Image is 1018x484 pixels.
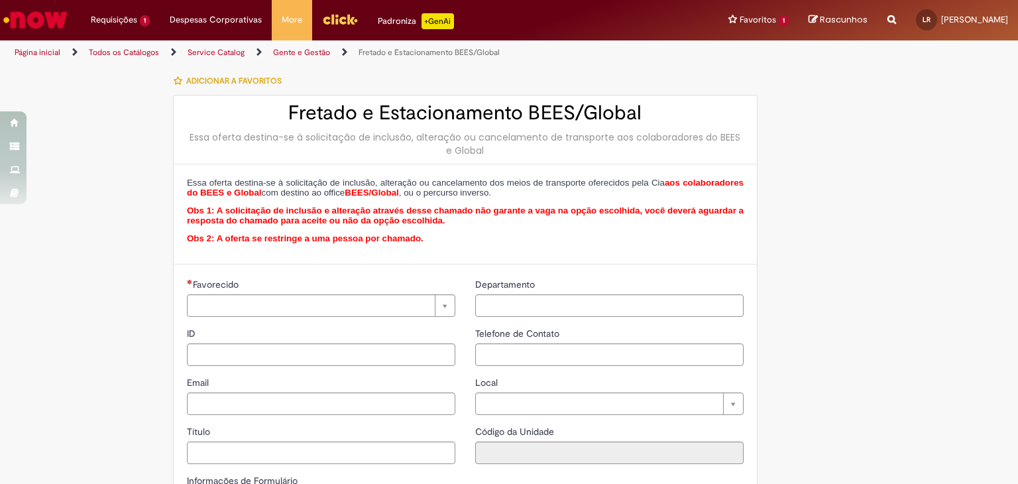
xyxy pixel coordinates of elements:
input: Departamento [475,294,744,317]
span: Essa oferta destina-se à solicitação de inclusão, alteração ou cancelamento dos meios de transpor... [187,178,744,198]
h2: Fretado e Estacionamento BEES/Global [187,102,744,124]
img: click_logo_yellow_360x200.png [322,9,358,29]
a: Limpar campo Favorecido [187,294,455,317]
span: aos colaboradores do BEES e Global [187,178,744,198]
span: Necessários [187,279,193,284]
span: Despesas Corporativas [170,13,262,27]
input: Código da Unidade [475,442,744,464]
p: +GenAi [422,13,454,29]
span: Rascunhos [820,13,868,26]
span: Requisições [91,13,137,27]
button: Adicionar a Favoritos [173,67,289,95]
img: ServiceNow [1,7,70,33]
span: Obs 1: A solicitação de inclusão e alteração através desse chamado não garante a vaga na opção es... [187,206,744,226]
a: Gente e Gestão [273,47,330,58]
input: Título [187,442,455,464]
a: Rascunhos [809,14,868,27]
input: ID [187,343,455,366]
label: Somente leitura - Código da Unidade [475,425,557,438]
span: Departamento [475,278,537,290]
span: BEES/Global [345,188,398,198]
span: Título [187,426,213,438]
span: Obs 2: A oferta se restringe a uma pessoa por chamado. [187,233,424,243]
span: More [282,13,302,27]
a: Todos os Catálogos [89,47,159,58]
span: Local [475,377,500,389]
span: 1 [779,15,789,27]
div: Essa oferta destina-se à solicitação de inclusão, alteração ou cancelamento de transporte aos col... [187,131,744,157]
a: Limpar campo Local [475,393,744,415]
span: Favoritos [740,13,776,27]
a: Página inicial [15,47,60,58]
input: Email [187,393,455,415]
span: Adicionar a Favoritos [186,76,282,86]
input: Telefone de Contato [475,343,744,366]
div: Padroniza [378,13,454,29]
span: Somente leitura - Código da Unidade [475,426,557,438]
ul: Trilhas de página [10,40,669,65]
span: Email [187,377,211,389]
a: Fretado e Estacionamento BEES/Global [359,47,500,58]
span: LR [923,15,931,24]
span: [PERSON_NAME] [941,14,1008,25]
span: Telefone de Contato [475,328,562,339]
a: Service Catalog [188,47,245,58]
span: ID [187,328,198,339]
span: 1 [140,15,150,27]
span: Necessários - Favorecido [193,278,241,290]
